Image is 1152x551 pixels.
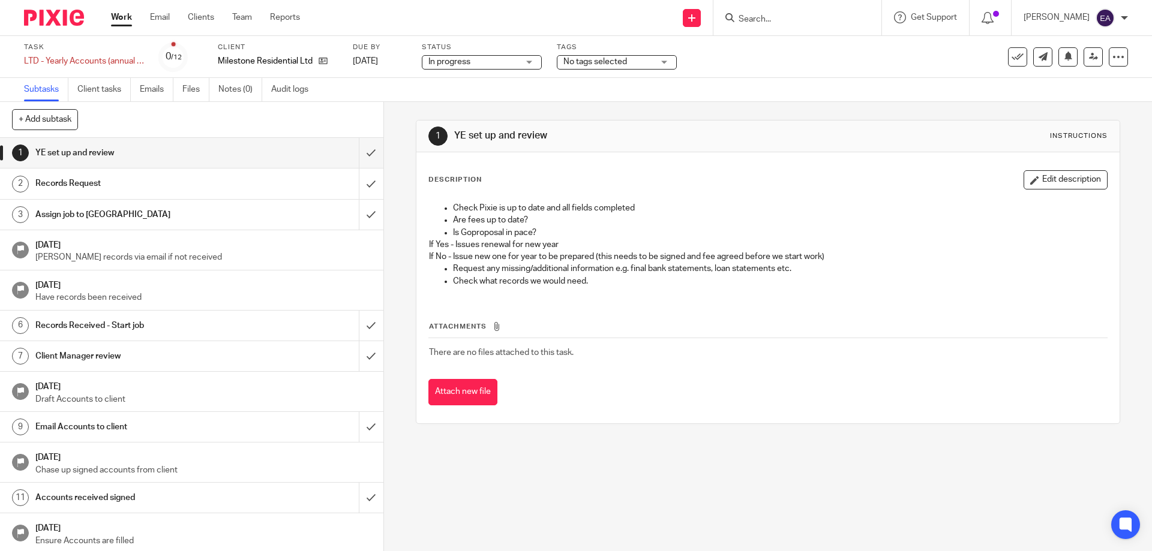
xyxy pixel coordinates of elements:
h1: Records Request [35,174,243,192]
h1: YE set up and review [454,130,794,142]
p: Ensure Accounts are filled [35,535,371,547]
h1: Records Received - Start job [35,317,243,335]
p: Have records been received [35,291,371,303]
input: Search [737,14,845,25]
label: Task [24,43,144,52]
div: 0 [166,50,182,64]
label: Client [218,43,338,52]
span: No tags selected [563,58,627,66]
div: 7 [12,348,29,365]
h1: [DATE] [35,519,371,534]
p: If Yes - Issues renewal for new year [429,239,1106,251]
p: Description [428,175,482,185]
button: Edit description [1024,170,1108,189]
h1: [DATE] [35,276,371,291]
h1: Email Accounts to client [35,418,243,436]
h1: YE set up and review [35,144,243,162]
div: LTD - Yearly Accounts (annual job) [24,55,144,67]
label: Status [422,43,542,52]
button: + Add subtask [12,109,78,130]
div: 6 [12,317,29,334]
h1: Assign job to [GEOGRAPHIC_DATA] [35,206,243,224]
a: Email [150,11,170,23]
a: Client tasks [77,78,131,101]
p: Chase up signed accounts from client [35,464,371,476]
a: Emails [140,78,173,101]
p: [PERSON_NAME] records via email if not received [35,251,371,263]
a: Clients [188,11,214,23]
span: In progress [428,58,470,66]
a: Team [232,11,252,23]
a: Reports [270,11,300,23]
a: Notes (0) [218,78,262,101]
button: Attach new file [428,379,497,406]
span: Attachments [429,323,487,330]
label: Tags [557,43,677,52]
p: Is Goproposal in pace? [453,227,1106,239]
h1: [DATE] [35,448,371,463]
p: Request any missing/additional information e.g. final bank statements, loan statements etc. [453,263,1106,275]
a: Audit logs [271,78,317,101]
span: [DATE] [353,57,378,65]
div: 2 [12,176,29,192]
h1: [DATE] [35,236,371,251]
span: Get Support [911,13,957,22]
p: Check what records we would need. [453,275,1106,287]
h1: [DATE] [35,378,371,393]
div: Instructions [1050,131,1108,141]
p: Milestone Residential Ltd [218,55,313,67]
p: Are fees up to date? [453,214,1106,226]
img: svg%3E [1096,8,1115,28]
p: If No - Issue new one for year to be prepared (this needs to be signed and fee agreed before we s... [429,251,1106,263]
div: 9 [12,418,29,435]
div: 1 [428,127,448,146]
a: Work [111,11,132,23]
img: Pixie [24,10,84,26]
div: 1 [12,144,29,161]
h1: Accounts received signed [35,489,243,507]
a: Subtasks [24,78,68,101]
p: Check Pixie is up to date and all fields completed [453,202,1106,214]
h1: Client Manager review [35,347,243,365]
span: There are no files attached to this task. [429,348,574,357]
p: [PERSON_NAME] [1024,11,1090,23]
a: Files [182,78,209,101]
small: /12 [171,54,182,61]
p: Draft Accounts to client [35,393,371,405]
label: Due by [353,43,407,52]
div: 3 [12,206,29,223]
div: 11 [12,489,29,506]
